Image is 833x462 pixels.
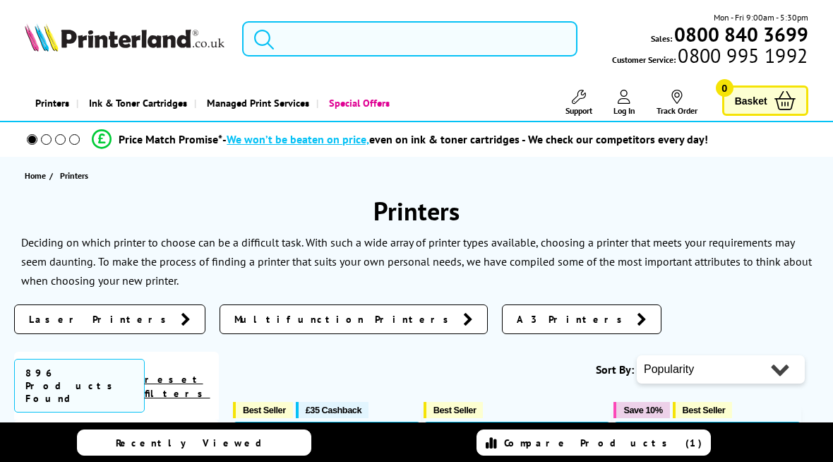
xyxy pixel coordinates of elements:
[424,402,484,418] button: Best Seller
[674,21,808,47] b: 0800 840 3699
[613,90,635,116] a: Log In
[623,405,662,415] span: Save 10%
[651,32,672,45] span: Sales:
[145,373,210,400] a: reset filters
[222,132,708,146] div: - even on ink & toner cartridges - We check our competitors every day!
[596,362,634,377] span: Sort By:
[306,405,361,415] span: £35 Cashback
[477,430,711,456] a: Compare Products (1)
[612,49,808,66] span: Customer Service:
[613,105,635,116] span: Log In
[194,85,316,121] a: Managed Print Services
[14,304,205,334] a: Laser Printers
[565,105,592,116] span: Support
[29,312,174,326] span: Laser Printers
[25,23,224,54] a: Printerland Logo
[227,132,369,146] span: We won’t be beaten on price,
[657,90,697,116] a: Track Order
[25,168,49,183] a: Home
[714,11,808,24] span: Mon - Fri 9:00am - 5:30pm
[565,90,592,116] a: Support
[243,405,286,415] span: Best Seller
[296,402,368,418] button: £35 Cashback
[673,402,733,418] button: Best Seller
[77,430,311,456] a: Recently Viewed
[21,235,794,268] p: Deciding on which printer to choose can be a difficult task. With such a wide array of printer ty...
[60,170,88,181] span: Printers
[14,359,145,413] span: 896 Products Found
[517,312,630,326] span: A3 Printers
[716,79,733,97] span: 0
[433,405,477,415] span: Best Seller
[234,312,456,326] span: Multifunction Printers
[116,437,276,449] span: Recently Viewed
[672,28,808,41] a: 0800 840 3699
[735,91,767,110] span: Basket
[233,402,293,418] button: Best Seller
[676,49,808,62] span: 0800 995 1992
[14,194,819,227] h1: Printers
[504,437,702,449] span: Compare Products (1)
[89,85,187,121] span: Ink & Toner Cartridges
[25,23,224,52] img: Printerland Logo
[119,132,222,146] span: Price Match Promise*
[683,405,726,415] span: Best Seller
[21,254,812,288] p: To make the process of finding a printer that suits your own personal needs, we have compiled som...
[613,402,669,418] button: Save 10%
[76,85,194,121] a: Ink & Toner Cartridges
[722,85,808,116] a: Basket 0
[7,127,793,152] li: modal_Promise
[220,304,488,334] a: Multifunction Printers
[316,85,397,121] a: Special Offers
[502,304,661,334] a: A3 Printers
[25,85,76,121] a: Printers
